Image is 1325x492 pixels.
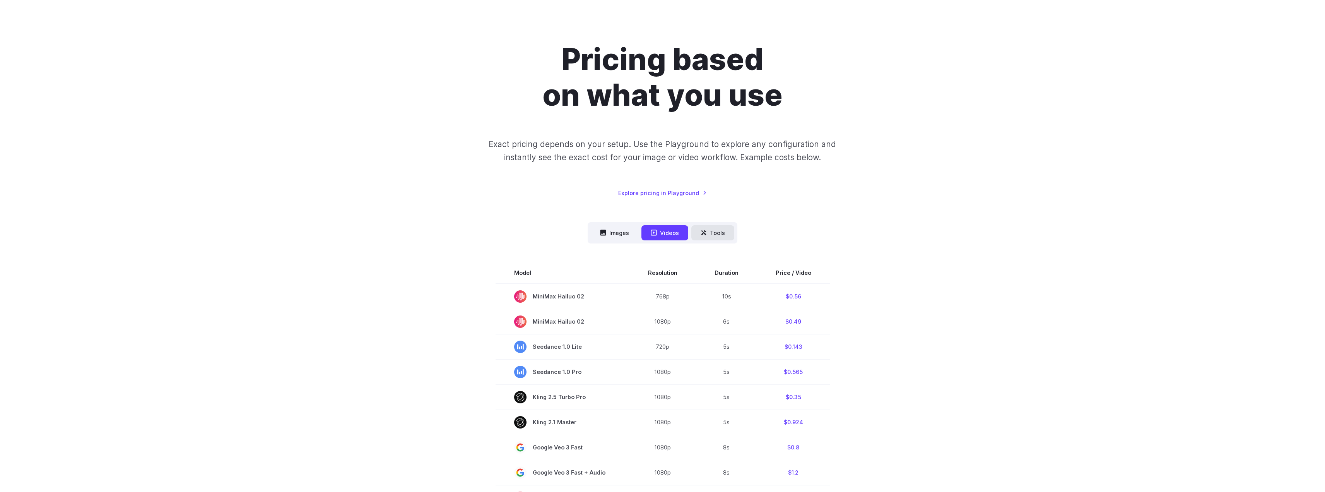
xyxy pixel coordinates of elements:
[696,309,757,334] td: 6s
[20,20,55,26] div: Domain: [URL]
[12,20,19,26] img: website_grey.svg
[629,334,696,359] td: 720p
[629,384,696,410] td: 1080p
[447,42,878,113] h1: Pricing based on what you use
[696,284,757,309] td: 10s
[629,359,696,384] td: 1080p
[757,334,830,359] td: $0.143
[514,391,611,403] span: Kling 2.5 Turbo Pro
[757,284,830,309] td: $0.56
[629,435,696,460] td: 1080p
[696,384,757,410] td: 5s
[641,225,688,240] button: Videos
[618,189,707,197] a: Explore pricing in Playground
[85,46,130,51] div: Keywords by Traffic
[629,460,696,485] td: 1080p
[696,460,757,485] td: 8s
[514,416,611,429] span: Kling 2.1 Master
[696,435,757,460] td: 8s
[629,309,696,334] td: 1080p
[757,435,830,460] td: $0.8
[696,359,757,384] td: 5s
[514,315,611,328] span: MiniMax Hailuo 02
[514,441,611,454] span: Google Veo 3 Fast
[514,290,611,303] span: MiniMax Hailuo 02
[757,262,830,284] th: Price / Video
[757,309,830,334] td: $0.49
[514,341,611,353] span: Seedance 1.0 Lite
[757,410,830,435] td: $0.924
[629,284,696,309] td: 768p
[496,262,629,284] th: Model
[591,225,638,240] button: Images
[757,460,830,485] td: $1.2
[22,12,38,19] div: v 4.0.25
[514,466,611,479] span: Google Veo 3 Fast + Audio
[696,262,757,284] th: Duration
[12,12,19,19] img: logo_orange.svg
[21,45,27,51] img: tab_domain_overview_orange.svg
[629,262,696,284] th: Resolution
[696,410,757,435] td: 5s
[757,384,830,410] td: $0.35
[696,334,757,359] td: 5s
[474,138,851,164] p: Exact pricing depends on your setup. Use the Playground to explore any configuration and instantl...
[514,366,611,378] span: Seedance 1.0 Pro
[757,359,830,384] td: $0.565
[77,45,83,51] img: tab_keywords_by_traffic_grey.svg
[629,410,696,435] td: 1080p
[691,225,734,240] button: Tools
[29,46,69,51] div: Domain Overview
